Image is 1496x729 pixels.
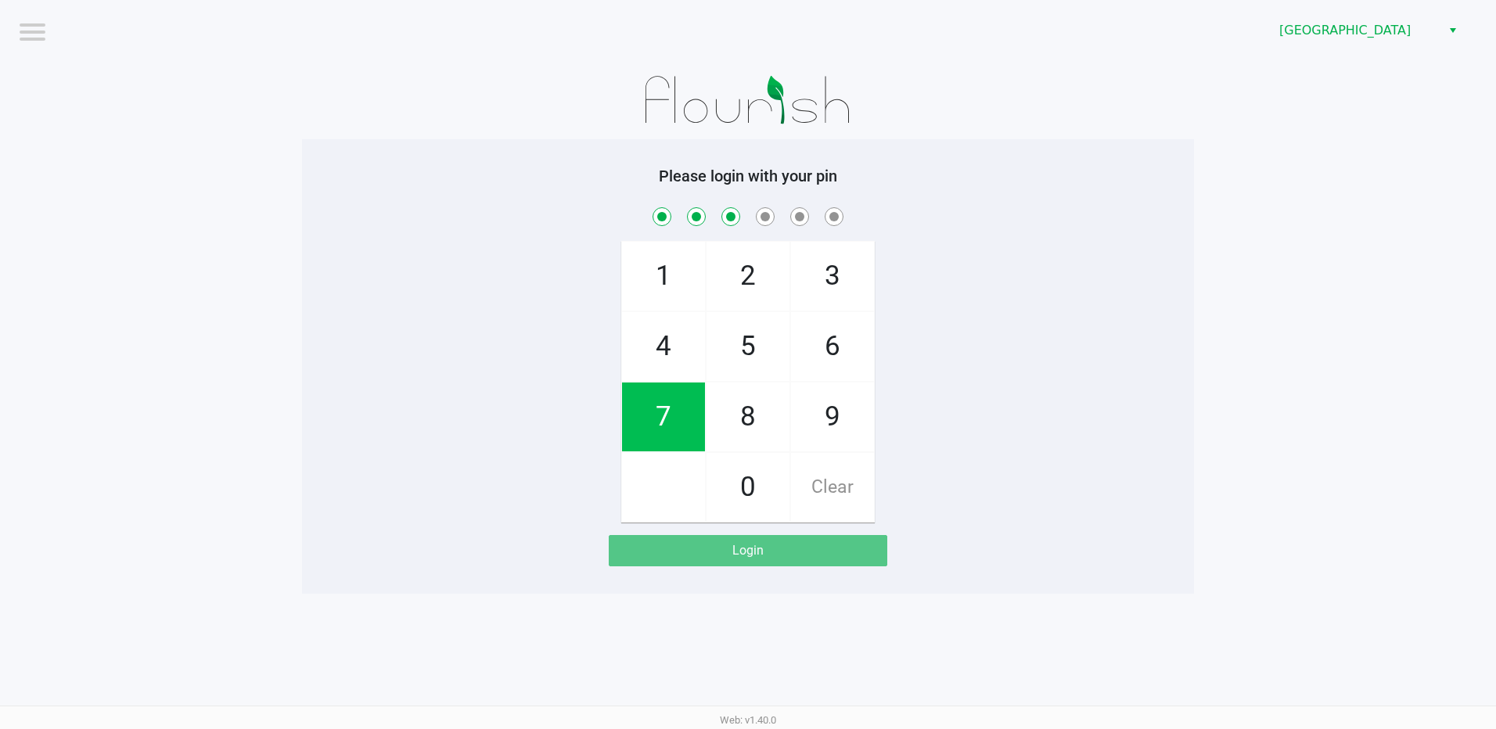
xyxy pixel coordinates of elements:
[622,312,705,381] span: 4
[622,382,705,451] span: 7
[720,714,776,726] span: Web: v1.40.0
[707,242,789,311] span: 2
[707,453,789,522] span: 0
[791,453,874,522] span: Clear
[707,312,789,381] span: 5
[791,242,874,311] span: 3
[314,167,1182,185] h5: Please login with your pin
[791,312,874,381] span: 6
[707,382,789,451] span: 8
[791,382,874,451] span: 9
[1441,16,1464,45] button: Select
[1279,21,1432,40] span: [GEOGRAPHIC_DATA]
[622,242,705,311] span: 1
